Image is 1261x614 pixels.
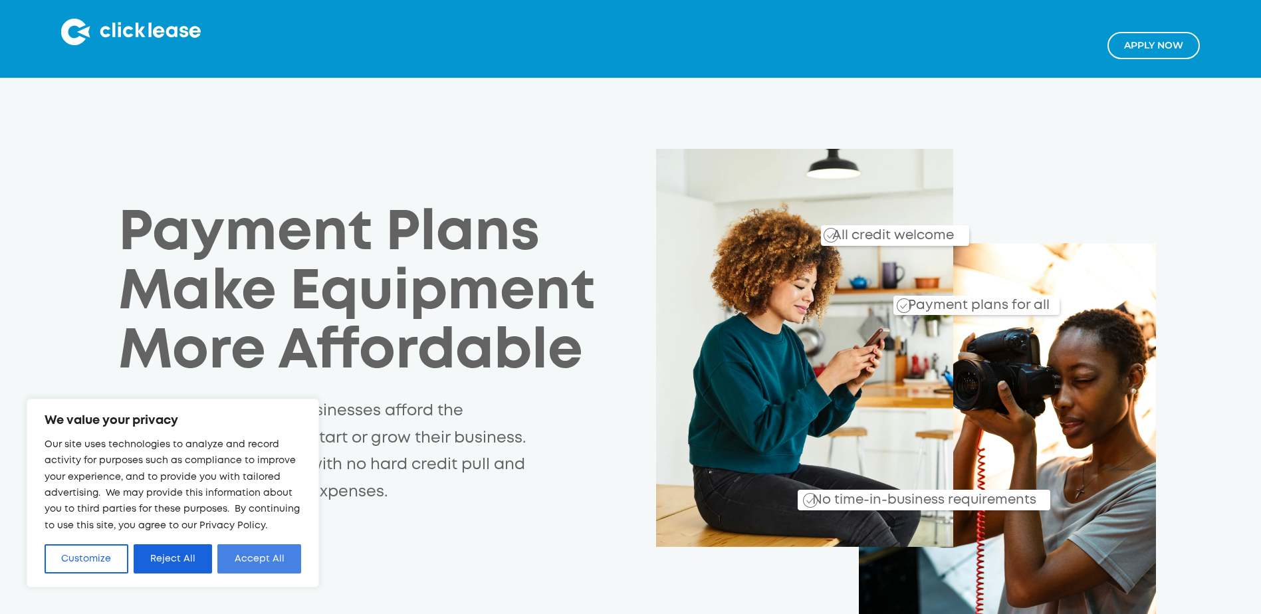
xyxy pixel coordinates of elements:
a: Apply NOw [1107,32,1200,59]
div: We value your privacy [27,399,319,587]
h1: Payment Plans Make Equipment More Affordable [118,205,621,382]
div: All credit welcome [780,217,969,246]
span: Our site uses technologies to analyze and record activity for purposes such as compliance to impr... [45,441,300,530]
p: We value your privacy [45,413,301,429]
button: Customize [45,544,128,573]
img: Checkmark_callout [897,298,911,313]
div: No time-in-business requirements [736,477,1050,510]
img: Checkmark_callout [824,228,838,243]
img: Checkmark_callout [803,493,818,508]
div: Payment plans for all [903,288,1050,315]
button: Accept All [217,544,301,573]
img: Clicklease logo [61,19,201,45]
p: Clicklease helps small businesses afford the equipment they need to start or grow their business.... [118,398,533,506]
button: Reject All [134,544,213,573]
